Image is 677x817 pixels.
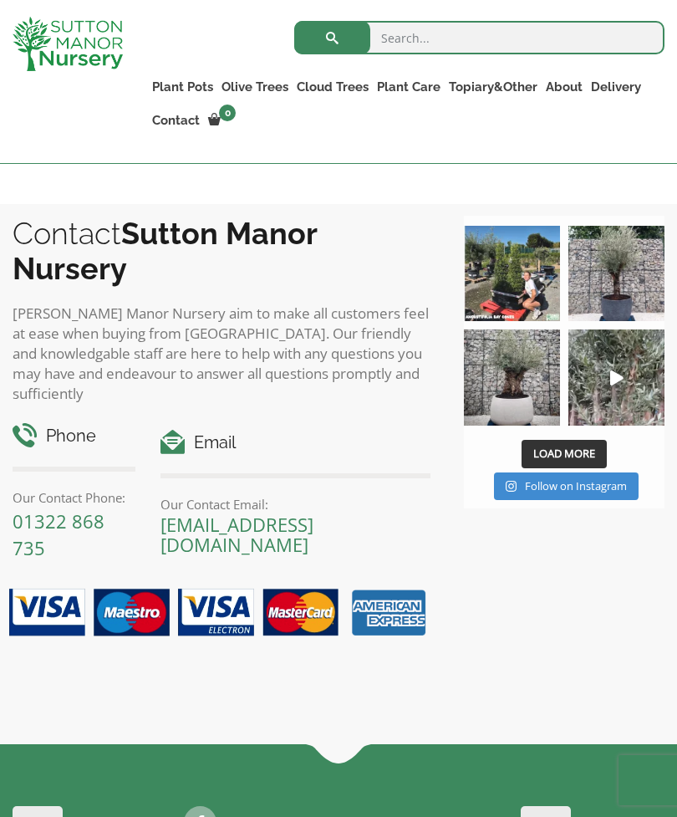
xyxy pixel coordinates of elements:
p: [PERSON_NAME] Manor Nursery aim to make all customers feel at ease when buying from [GEOGRAPHIC_D... [13,304,430,404]
img: logo [13,17,123,71]
svg: Instagram [506,480,517,493]
a: Contact [148,109,204,132]
span: 0 [219,105,236,121]
a: 01322 868 735 [13,508,104,560]
a: [EMAIL_ADDRESS][DOMAIN_NAME] [160,512,313,557]
span: Follow on Instagram [525,478,627,493]
a: Play [568,329,664,426]
a: Plant Pots [148,75,217,99]
a: 0 [204,109,241,132]
p: Our Contact Phone: [13,488,135,508]
h2: Contact [13,216,430,286]
button: Load More [522,440,607,468]
a: Plant Care [373,75,445,99]
a: Olive Trees [217,75,293,99]
a: Instagram Follow on Instagram [494,472,639,501]
input: Search... [294,21,664,54]
p: Our Contact Email: [160,494,430,514]
b: Sutton Manor Nursery [13,216,317,286]
span: Load More [533,446,595,461]
img: Our elegant & picturesque Angustifolia Cones are an exquisite addition to your Bay Tree collectio... [464,226,560,322]
a: About [542,75,587,99]
img: A beautiful multi-stem Spanish Olive tree potted in our luxurious fibre clay pots 😍😍 [568,226,664,322]
img: Check out this beauty we potted at our nursery today ❤️‍🔥 A huge, ancient gnarled Olive tree plan... [464,329,560,426]
a: Cloud Trees [293,75,373,99]
img: New arrivals Monday morning of beautiful olive trees 🤩🤩 The weather is beautiful this summer, gre... [568,329,664,426]
h4: Phone [13,423,135,449]
a: Delivery [587,75,645,99]
h4: Email [160,430,430,456]
svg: Play [610,370,624,386]
a: Topiary&Other [445,75,542,99]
